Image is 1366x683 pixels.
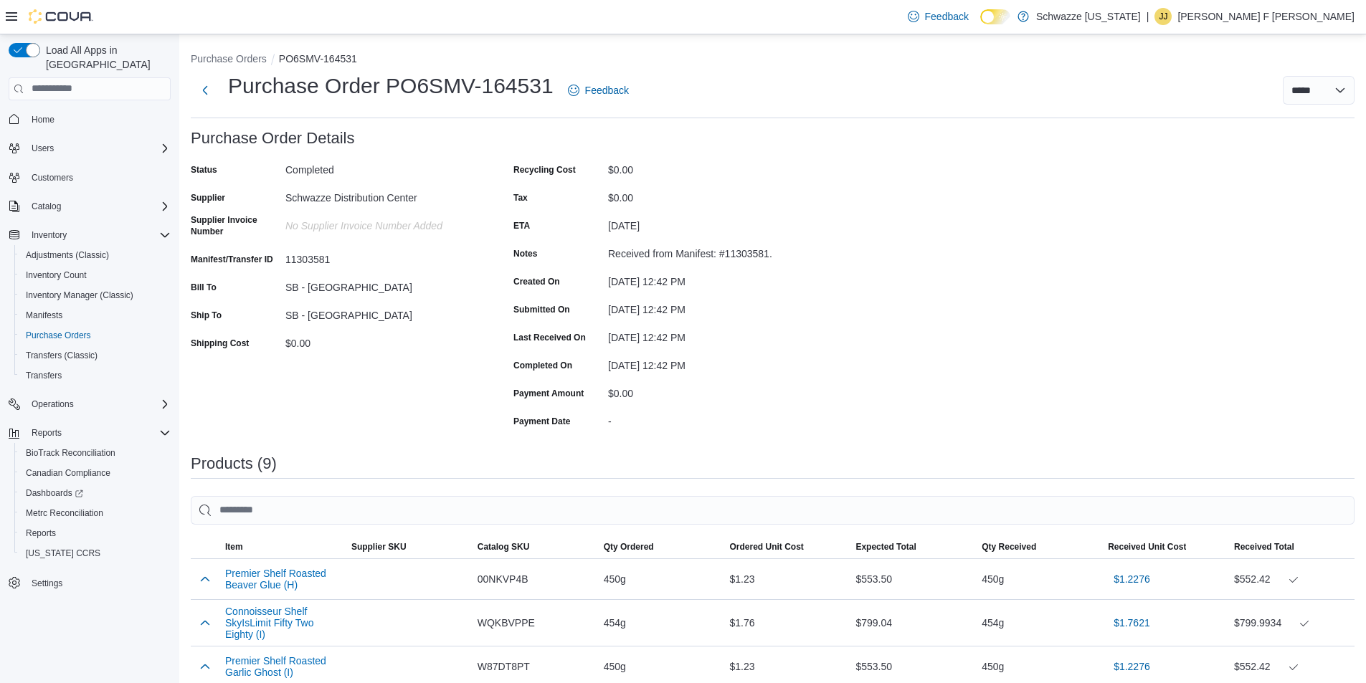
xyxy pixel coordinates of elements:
span: Feedback [925,9,969,24]
button: Connoisseur Shelf SkyIsLimit Fifty Two Eighty (I) [225,606,340,640]
button: BioTrack Reconciliation [14,443,176,463]
button: [US_STATE] CCRS [14,543,176,563]
span: Transfers [20,367,171,384]
span: Manifests [26,310,62,321]
div: 454g [976,608,1102,637]
div: 450g [976,652,1102,681]
span: Item [225,541,243,553]
a: Feedback [902,2,974,31]
span: Manifests [20,307,171,324]
div: Received from Manifest: #11303581. [608,242,800,259]
a: Metrc Reconciliation [20,505,109,522]
span: Customers [26,168,171,186]
span: Transfers (Classic) [26,350,98,361]
label: Payment Amount [513,388,584,399]
div: 450g [976,565,1102,593]
button: Inventory [26,226,72,244]
div: $0.00 [608,382,800,399]
button: Qty Ordered [598,535,724,558]
span: Purchase Orders [26,330,91,341]
button: Inventory [3,225,176,245]
span: Transfers [26,370,62,381]
span: Adjustments (Classic) [20,247,171,264]
a: Adjustments (Classic) [20,247,115,264]
div: [DATE] 12:42 PM [608,298,800,315]
label: Last Received On [513,332,586,343]
label: Status [191,164,217,176]
div: No Supplier Invoice Number added [285,214,478,231]
button: Catalog [26,198,67,215]
label: Tax [513,192,528,204]
span: Metrc Reconciliation [26,507,103,519]
span: $1.2276 [1114,572,1150,586]
div: 454g [598,608,724,637]
div: $0.00 [285,332,478,349]
button: Users [3,138,176,158]
a: Feedback [562,76,635,105]
span: W87DT8PT [478,658,530,675]
div: - [608,410,800,427]
button: Inventory Manager (Classic) [14,285,176,305]
button: Premier Shelf Roasted Garlic Ghost (I) [225,655,340,678]
button: Home [3,109,176,130]
button: Catalog SKU [472,535,598,558]
div: [DATE] 12:42 PM [608,270,800,287]
a: Manifests [20,307,68,324]
button: Item [219,535,346,558]
span: Purchase Orders [20,327,171,344]
span: Canadian Compliance [20,464,171,482]
span: Washington CCRS [20,545,171,562]
button: Catalog [3,196,176,216]
span: $1.2276 [1114,659,1150,674]
button: PO6SMV-164531 [279,53,357,65]
button: Adjustments (Classic) [14,245,176,265]
label: Payment Date [513,416,570,427]
span: Feedback [585,83,629,97]
div: Schwazze Distribution Center [285,186,478,204]
label: Completed On [513,360,572,371]
label: Ship To [191,310,222,321]
div: James Jr F Wade [1154,8,1172,25]
a: Home [26,111,60,128]
div: [DATE] [608,214,800,231]
button: Manifests [14,305,176,325]
div: $553.50 [850,565,976,593]
span: Settings [26,573,171,591]
a: BioTrack Reconciliation [20,444,121,462]
span: Operations [32,398,74,410]
button: Ordered Unit Cost [724,535,850,558]
div: SB - [GEOGRAPHIC_DATA] [285,276,478,293]
span: Reports [20,525,171,542]
label: Supplier [191,192,225,204]
span: Inventory Manager (Classic) [20,287,171,304]
span: Settings [32,578,62,589]
span: Home [32,114,54,125]
div: $799.9934 [1234,614,1349,631]
span: Received Total [1234,541,1294,553]
div: [DATE] 12:42 PM [608,354,800,371]
span: Home [26,110,171,128]
button: Supplier SKU [346,535,472,558]
img: Cova [29,9,93,24]
span: Dark Mode [980,24,981,25]
span: Catalog [32,201,61,212]
span: JJ [1159,8,1167,25]
p: | [1147,8,1149,25]
button: Operations [26,396,80,413]
div: $1.23 [724,652,850,681]
label: Manifest/Transfer ID [191,254,273,265]
span: Dashboards [26,487,83,499]
button: Premier Shelf Roasted Beaver Glue (H) [225,568,340,591]
button: Expected Total [850,535,976,558]
div: $0.00 [608,186,800,204]
span: Dashboards [20,484,171,502]
a: Transfers [20,367,67,384]
h1: Purchase Order PO6SMV-164531 [228,72,554,100]
div: $1.23 [724,565,850,593]
div: 450g [598,565,724,593]
button: Reports [26,424,67,441]
span: Received Unit Cost [1108,541,1186,553]
button: Users [26,140,60,157]
button: Qty Received [976,535,1102,558]
span: Expected Total [855,541,916,553]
